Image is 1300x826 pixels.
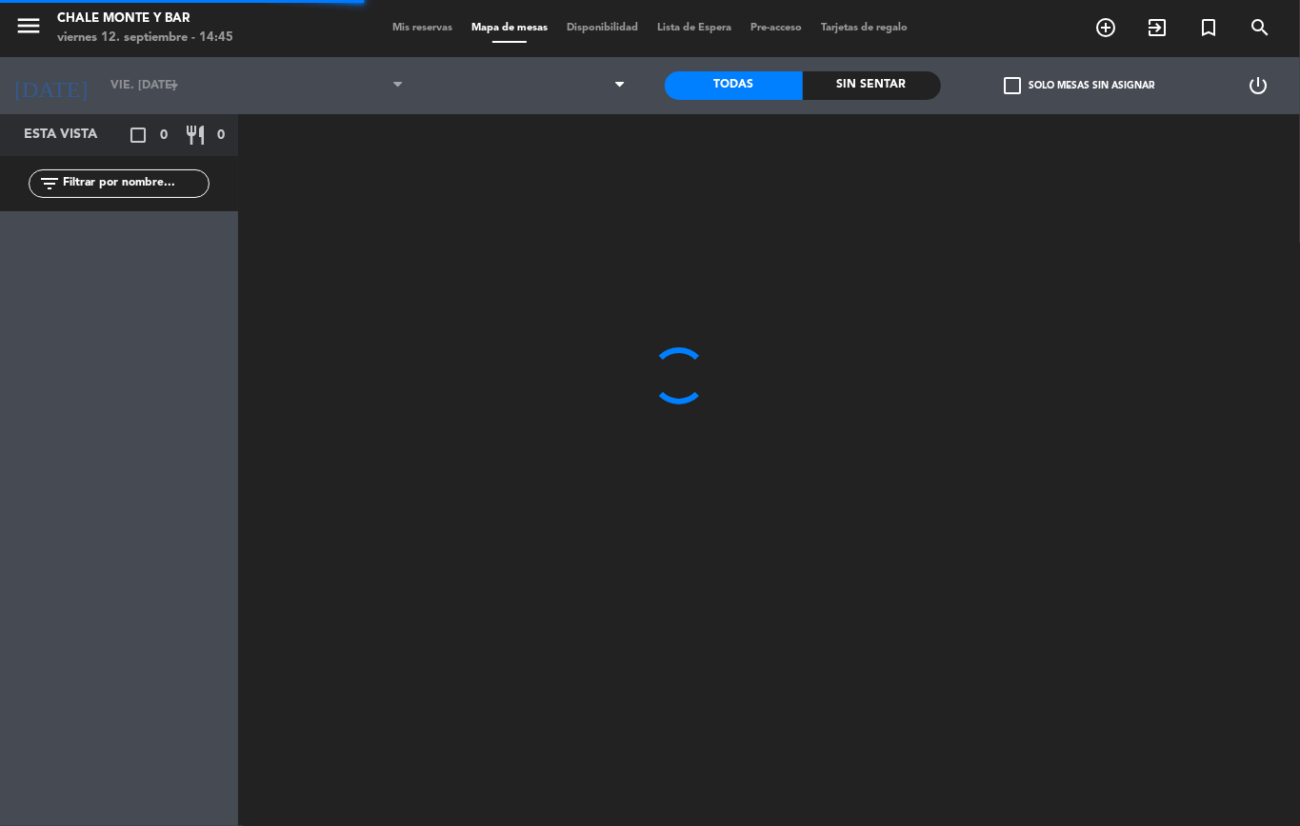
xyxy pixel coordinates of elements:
span: Pre-acceso [741,23,811,33]
i: filter_list [38,172,61,195]
i: exit_to_app [1146,16,1169,39]
i: power_settings_new [1247,74,1270,97]
label: Solo mesas sin asignar [1004,77,1154,94]
span: Mapa de mesas [462,23,557,33]
i: menu [14,11,43,40]
span: check_box_outline_blank [1004,77,1021,94]
div: viernes 12. septiembre - 14:45 [57,29,233,48]
div: Todas [665,71,803,100]
i: search [1249,16,1271,39]
i: restaurant [184,124,207,147]
span: Tarjetas de regalo [811,23,917,33]
i: crop_square [127,124,150,147]
div: Chale Monte y Bar [57,10,233,29]
input: Filtrar por nombre... [61,173,209,194]
i: arrow_drop_down [163,74,186,97]
div: Sin sentar [803,71,941,100]
div: Esta vista [10,124,137,147]
i: add_circle_outline [1094,16,1117,39]
span: 0 [160,125,168,147]
span: 0 [217,125,225,147]
button: menu [14,11,43,47]
i: turned_in_not [1197,16,1220,39]
span: Lista de Espera [648,23,741,33]
span: Disponibilidad [557,23,648,33]
span: Mis reservas [383,23,462,33]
